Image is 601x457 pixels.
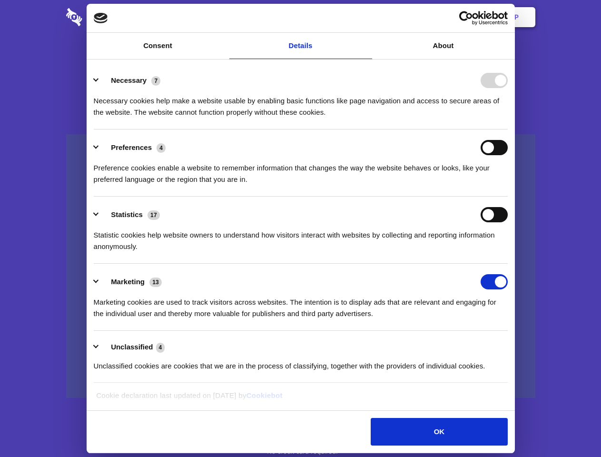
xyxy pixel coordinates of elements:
div: Marketing cookies are used to track visitors across websites. The intention is to display ads tha... [94,289,508,319]
label: Preferences [111,143,152,151]
button: Preferences (4) [94,140,172,155]
span: 4 [156,343,165,352]
img: logo-wordmark-white-trans-d4663122ce5f474addd5e946df7df03e33cb6a1c49d2221995e7729f52c070b2.svg [66,8,148,26]
button: Unclassified (4) [94,341,171,353]
label: Marketing [111,278,145,286]
div: Statistic cookies help website owners to understand how visitors interact with websites by collec... [94,222,508,252]
div: Cookie declaration last updated on [DATE] by [89,390,512,408]
button: OK [371,418,507,446]
div: Preference cookies enable a website to remember information that changes the way the website beha... [94,155,508,185]
h1: Eliminate Slack Data Loss. [66,43,535,77]
a: About [372,33,515,59]
span: 13 [149,278,162,287]
a: Login [432,2,473,32]
a: Consent [87,33,229,59]
span: 17 [148,210,160,220]
span: 4 [157,143,166,153]
button: Marketing (13) [94,274,168,289]
button: Statistics (17) [94,207,166,222]
label: Statistics [111,210,143,219]
span: 7 [151,76,160,86]
a: Wistia video thumbnail [66,134,535,398]
button: Necessary (7) [94,73,167,88]
div: Unclassified cookies are cookies that we are in the process of classifying, together with the pro... [94,353,508,372]
a: Cookiebot [246,391,283,399]
label: Necessary [111,76,147,84]
h4: Auto-redaction of sensitive data, encrypted data sharing and self-destructing private chats. Shar... [66,87,535,118]
a: Usercentrics Cookiebot - opens in a new window [424,11,508,25]
a: Pricing [279,2,321,32]
a: Contact [386,2,430,32]
iframe: Drift Widget Chat Controller [553,409,590,446]
div: Necessary cookies help make a website usable by enabling basic functions like page navigation and... [94,88,508,118]
a: Details [229,33,372,59]
img: logo [94,13,108,23]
